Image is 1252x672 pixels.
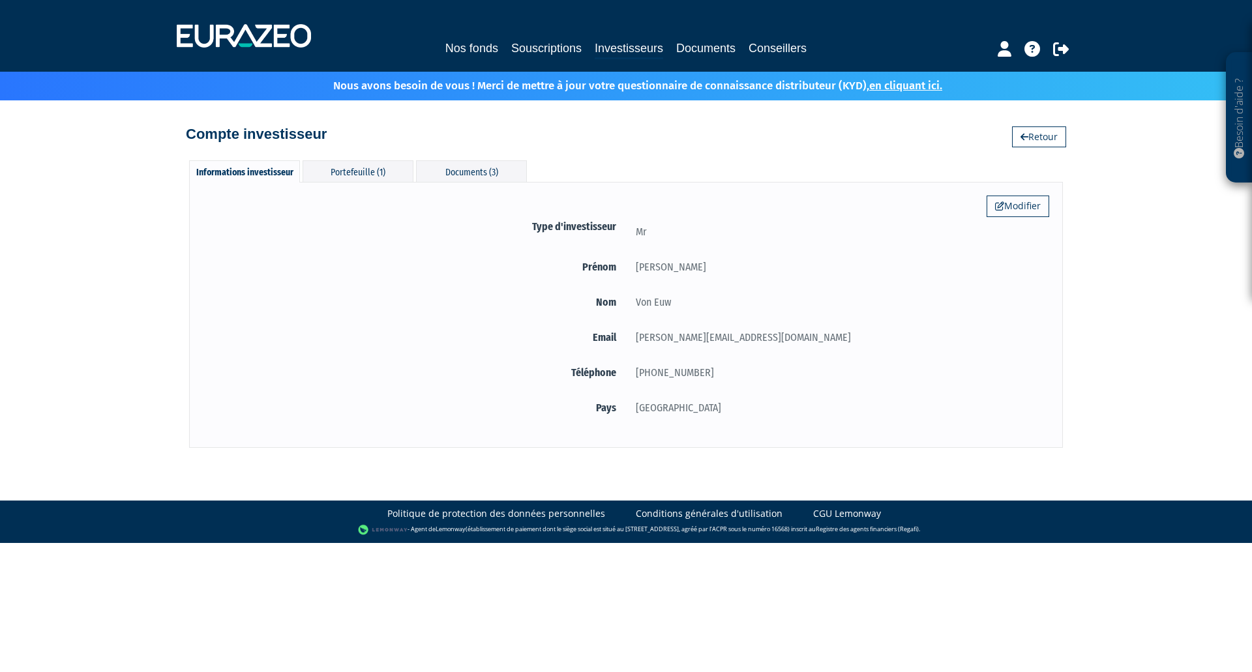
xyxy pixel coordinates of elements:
div: - Agent de (établissement de paiement dont le siège social est situé au [STREET_ADDRESS], agréé p... [13,523,1239,536]
div: Von Euw [626,294,1049,310]
a: Documents [676,39,736,57]
div: [PERSON_NAME][EMAIL_ADDRESS][DOMAIN_NAME] [626,329,1049,345]
div: [PERSON_NAME] [626,259,1049,275]
div: [GEOGRAPHIC_DATA] [626,400,1049,416]
a: Investisseurs [595,39,663,59]
a: Modifier [987,196,1049,216]
a: Registre des agents financiers (Regafi) [816,525,919,533]
a: Conditions générales d'utilisation [636,507,782,520]
img: 1732889491-logotype_eurazeo_blanc_rvb.png [177,24,311,48]
div: Portefeuille (1) [303,160,413,182]
label: Nom [203,294,626,310]
label: Email [203,329,626,345]
div: Informations investisseur [189,160,300,183]
a: Politique de protection des données personnelles [387,507,605,520]
a: Lemonway [436,525,466,533]
img: logo-lemonway.png [358,523,408,536]
div: [PHONE_NUMBER] [626,364,1049,381]
label: Téléphone [203,364,626,381]
p: Nous avons besoin de vous ! Merci de mettre à jour votre questionnaire de connaissance distribute... [295,75,942,94]
label: Type d'investisseur [203,218,626,235]
a: Souscriptions [511,39,582,57]
a: Nos fonds [445,39,498,57]
div: Documents (3) [416,160,527,182]
label: Prénom [203,259,626,275]
a: CGU Lemonway [813,507,881,520]
p: Besoin d'aide ? [1232,59,1247,177]
div: Mr [626,224,1049,240]
h4: Compte investisseur [186,126,327,142]
a: Retour [1012,126,1066,147]
label: Pays [203,400,626,416]
a: Conseillers [749,39,807,57]
a: en cliquant ici. [869,79,942,93]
